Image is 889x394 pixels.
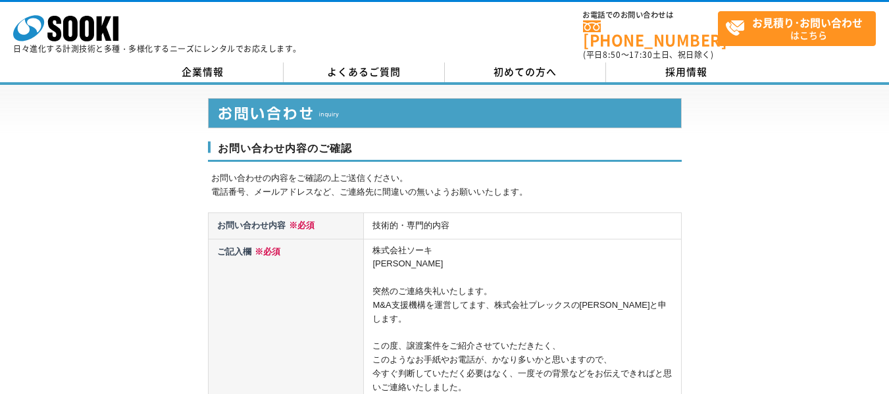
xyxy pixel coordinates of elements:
a: よくあるご質問 [284,62,445,82]
span: ※必須 [286,220,315,230]
span: 8:50 [603,49,621,61]
th: お問い合わせ内容 [208,213,364,239]
span: ※必須 [251,247,280,257]
a: 初めての方へ [445,62,606,82]
td: 技術的・専門的内容 [364,213,681,239]
span: 17:30 [629,49,653,61]
span: 初めての方へ [494,64,557,79]
a: 採用情報 [606,62,767,82]
h3: お問い合わせ内容のご確認 [208,141,682,162]
a: [PHONE_NUMBER] [583,20,718,47]
span: (平日 ～ 土日、祝日除く) [583,49,713,61]
a: 企業情報 [122,62,284,82]
span: お電話でのお問い合わせは [583,11,718,19]
p: お問い合わせの内容をご確認の上ご送信ください。 電話番号、メールアドレスなど、ご連絡先に間違いの無いようお願いいたします。 [211,172,682,199]
p: 日々進化する計測技術と多種・多様化するニーズにレンタルでお応えします。 [13,45,301,53]
img: お問い合わせ [208,98,682,128]
a: お見積り･お問い合わせはこちら [718,11,876,46]
strong: お見積り･お問い合わせ [752,14,863,30]
span: はこちら [725,12,875,45]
